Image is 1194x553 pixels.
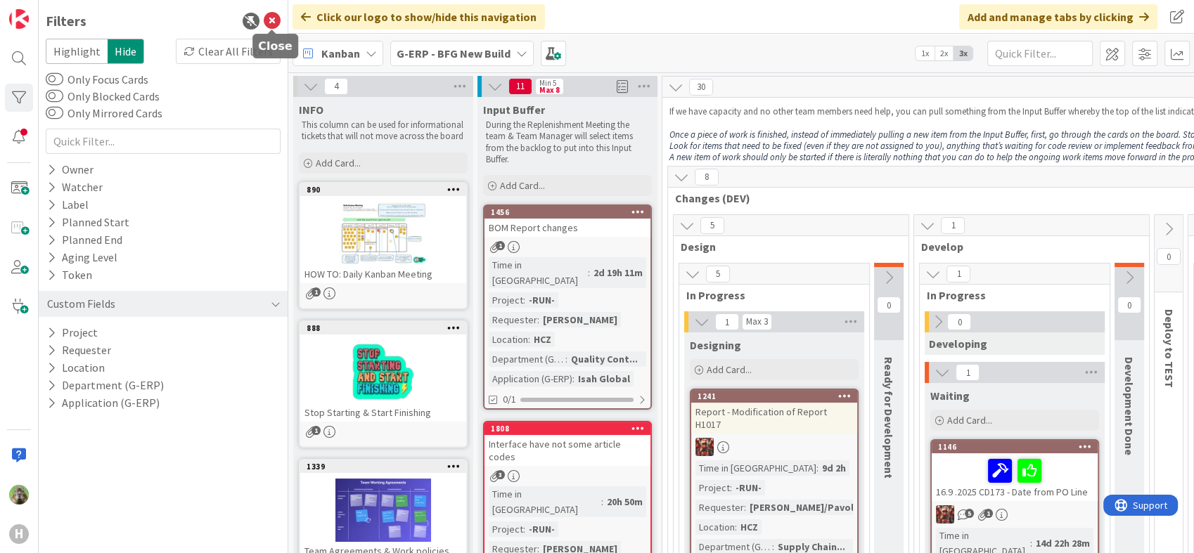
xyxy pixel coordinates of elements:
button: Only Mirrored Cards [46,106,63,120]
span: 5 [965,509,974,518]
span: Add Card... [707,363,752,376]
span: : [528,332,530,347]
div: Clear All Filters [176,39,281,64]
span: : [565,351,567,367]
a: 890HOW TO: Daily Kanban Meeting [299,182,468,309]
span: : [537,312,539,327]
span: 1 [941,217,965,234]
div: Max 8 [539,86,560,93]
div: Planned End [46,231,124,249]
div: Location [695,519,735,535]
div: 890 [307,185,466,195]
span: 0 [1117,297,1141,313]
div: Project [489,292,523,308]
div: 1808Interface have not some article codes [484,422,650,466]
div: -RUN- [732,480,765,495]
label: Only Mirrored Cards [46,105,162,122]
span: Development Done [1122,357,1136,455]
p: This column can be used for informational tickets that will not move across the board [302,119,465,143]
div: Quality Cont... [567,351,641,367]
span: In Progress [927,288,1092,302]
div: Time in [GEOGRAPHIC_DATA] [695,460,816,476]
span: 4 [324,78,348,95]
div: Token [46,266,94,284]
div: 1456 [491,207,650,217]
span: : [572,371,574,386]
div: H [9,524,29,544]
span: Hide [108,39,144,64]
div: HOW TO: Daily Kanban Meeting [300,265,466,283]
div: Requester [695,500,744,515]
div: Watcher [46,178,104,196]
span: 30 [689,79,713,96]
span: Add Card... [316,157,361,169]
div: JK [691,438,857,456]
span: 1x [916,46,935,60]
span: 11 [508,78,532,95]
div: Application (G-ERP) [489,371,572,386]
span: 8 [695,169,719,186]
div: Min 5 [539,79,556,86]
img: JK [936,505,954,523]
span: INFO [299,103,323,117]
a: 888Stop Starting & Start Finishing [299,320,468,448]
div: 2d 19h 11m [590,265,646,280]
div: -RUN- [525,292,558,308]
button: Requester [46,341,113,359]
button: Only Blocked Cards [46,89,63,103]
span: Support [30,2,64,19]
img: TT [9,485,29,505]
div: Planned Start [46,214,131,231]
p: During the Replenishment Meeting the team & Team Manager will select items from the backlog to pu... [486,119,649,165]
label: Only Blocked Cards [46,88,160,105]
div: [PERSON_NAME] [539,312,621,327]
span: Waiting [930,389,970,403]
span: : [1030,535,1032,551]
div: Project [489,521,523,537]
span: Add Card... [947,414,992,427]
button: Only Focus Cards [46,72,63,86]
div: Interface have not some article codes [484,435,650,466]
div: Label [46,196,90,214]
div: BOM Report changes [484,219,650,237]
span: Designing [690,338,741,352]
span: : [730,480,732,495]
div: 890 [300,183,466,196]
a: 1456BOM Report changesTime in [GEOGRAPHIC_DATA]:2d 19h 11mProject:-RUN-Requester:[PERSON_NAME]Loc... [483,204,652,410]
div: Owner [46,161,95,178]
label: Only Focus Cards [46,71,148,88]
span: 1 [312,426,321,435]
span: Kanban [321,45,360,62]
div: 16.9 .2025 CD173 - Date from PO Line [932,453,1098,501]
div: Department (G-ERP) [489,351,565,367]
div: 890HOW TO: Daily Kanban Meeting [300,183,466,283]
div: Add and manage tabs by clicking [959,4,1157,30]
div: Report - Modification of Report H1017 [691,403,857,434]
div: 888 [307,323,466,333]
div: 888 [300,322,466,334]
span: 0 [1157,248,1181,265]
span: : [588,265,590,280]
span: 0/1 [503,392,516,407]
span: 3 [496,470,505,479]
div: -RUN- [525,521,558,537]
div: 20h 50m [603,494,646,509]
span: 0 [947,313,971,330]
div: 1339 [300,460,466,473]
span: 3x [954,46,972,60]
span: Input Buffer [483,103,545,117]
div: HCZ [737,519,762,535]
span: 1 [956,364,980,381]
div: 1146 [938,442,1098,452]
span: Design [681,240,891,254]
span: : [523,521,525,537]
span: 1 [715,313,739,330]
span: Highlight [46,39,108,64]
span: Add Card... [500,179,545,192]
div: HCZ [530,332,555,347]
div: 1241 [698,391,857,401]
span: 1 [946,266,970,282]
span: In Progress [686,288,852,302]
span: 2x [935,46,954,60]
button: Department (G-ERP) [46,377,165,394]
